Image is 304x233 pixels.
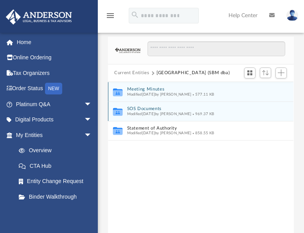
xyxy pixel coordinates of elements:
button: [GEOGRAPHIC_DATA] (SBM dba) [156,69,230,76]
a: Digital Productsarrow_drop_down [5,112,104,128]
i: menu [106,11,115,20]
span: arrow_drop_down [84,127,100,143]
input: Search files and folders [148,41,285,56]
button: Current Entities [114,69,149,76]
button: Add [275,68,287,78]
a: Overview [11,143,104,158]
span: Modified [DATE] by [PERSON_NAME] [127,92,192,96]
a: Tax Organizers [5,65,104,81]
a: Binder Walkthrough [11,189,104,205]
a: My Entitiesarrow_drop_down [5,127,104,143]
a: Platinum Q&Aarrow_drop_down [5,96,104,112]
button: Meeting Minutes [127,87,264,92]
a: menu [106,15,115,20]
span: Modified [DATE] by [PERSON_NAME] [127,131,192,135]
span: 858.55 KB [192,131,214,135]
span: 577.11 KB [192,92,214,96]
button: Switch to Grid View [244,68,256,78]
span: arrow_drop_down [84,112,100,128]
div: NEW [45,83,62,94]
a: Home [5,34,104,50]
button: SOS Documents [127,106,264,111]
button: Statement of Authority [127,125,264,130]
a: My Blueprint [11,205,100,220]
span: arrow_drop_down [84,96,100,112]
button: Sort [260,68,272,78]
span: 969.37 KB [192,112,214,116]
a: Online Ordering [5,50,104,66]
img: Anderson Advisors Platinum Portal [4,9,74,25]
span: Modified [DATE] by [PERSON_NAME] [127,112,192,116]
a: Entity Change Request [11,174,104,189]
img: User Pic [286,10,298,21]
a: CTA Hub [11,158,104,174]
a: Order StatusNEW [5,81,104,97]
i: search [131,11,139,19]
